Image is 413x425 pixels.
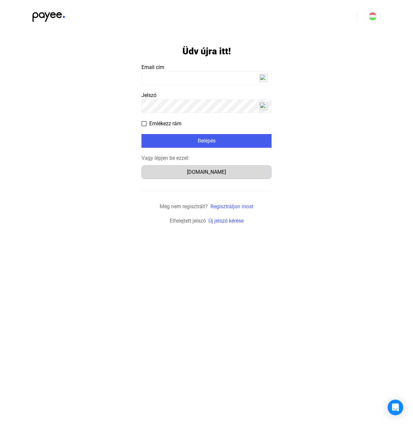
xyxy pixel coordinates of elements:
span: Email cím [141,64,164,70]
div: [DOMAIN_NAME] [144,168,269,176]
div: Vagy lépjen be ezzel: [141,154,272,162]
span: Elfelejtett jelszó [170,218,206,224]
div: Open Intercom Messenger [388,400,403,415]
img: black-payee-blue-dot.svg [33,8,65,22]
img: npw-badge-icon-locked.svg [260,74,267,82]
a: [DOMAIN_NAME] [141,169,272,175]
a: Új jelszó kérése [208,218,244,224]
button: [DOMAIN_NAME] [141,165,272,179]
button: Belépés [141,134,272,148]
img: HU [369,12,377,20]
a: Regisztráljon most [210,203,253,210]
h1: Üdv újra itt! [182,46,231,57]
div: Belépés [143,137,270,145]
img: npw-badge-icon-locked.svg [260,102,267,110]
span: Még nem regisztrált? [160,203,208,210]
span: Jelszó [141,92,156,98]
span: Emlékezz rám [149,120,181,128]
button: HU [365,8,380,24]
